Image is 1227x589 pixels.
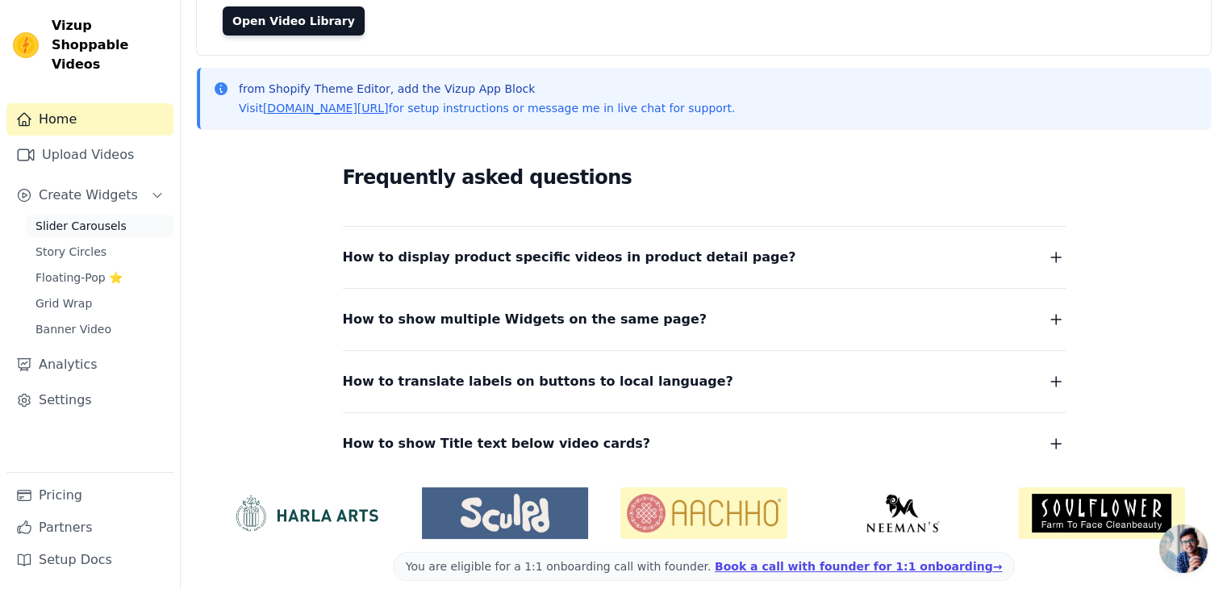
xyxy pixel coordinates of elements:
img: Aachho [620,487,787,539]
p: Visit for setup instructions or message me in live chat for support. [239,100,735,116]
img: HarlaArts [223,494,390,533]
span: Slider Carousels [35,218,127,234]
img: Neeman's [820,494,987,533]
a: Analytics [6,349,173,381]
a: Slider Carousels [26,215,173,237]
a: Partners [6,512,173,544]
a: Setup Docs [6,544,173,576]
span: How to show multiple Widgets on the same page? [343,308,707,331]
button: How to show Title text below video cards? [343,432,1066,455]
a: Open chat [1159,524,1208,573]
span: How to show Title text below video cards? [343,432,651,455]
span: Floating-Pop ⭐ [35,269,123,286]
a: [DOMAIN_NAME][URL] [263,102,389,115]
a: Upload Videos [6,139,173,171]
span: How to translate labels on buttons to local language? [343,370,733,393]
img: Soulflower [1018,487,1185,539]
span: Create Widgets [39,186,138,205]
span: Grid Wrap [35,295,92,311]
img: Sculpd US [422,494,589,533]
a: Settings [6,384,173,416]
button: Create Widgets [6,179,173,211]
a: Home [6,103,173,136]
button: How to translate labels on buttons to local language? [343,370,1066,393]
h2: Frequently asked questions [343,161,1066,194]
button: How to show multiple Widgets on the same page? [343,308,1066,331]
a: Story Circles [26,240,173,263]
a: Pricing [6,479,173,512]
span: Story Circles [35,244,106,260]
span: Banner Video [35,321,111,337]
p: from Shopify Theme Editor, add the Vizup App Block [239,81,735,97]
button: How to display product specific videos in product detail page? [343,246,1066,269]
span: Vizup Shoppable Videos [52,16,167,74]
span: How to display product specific videos in product detail page? [343,246,796,269]
a: Banner Video [26,318,173,340]
a: Floating-Pop ⭐ [26,266,173,289]
a: Open Video Library [223,6,365,36]
img: Vizup [13,32,39,58]
a: Book a call with founder for 1:1 onboarding [715,560,1002,573]
a: Grid Wrap [26,292,173,315]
